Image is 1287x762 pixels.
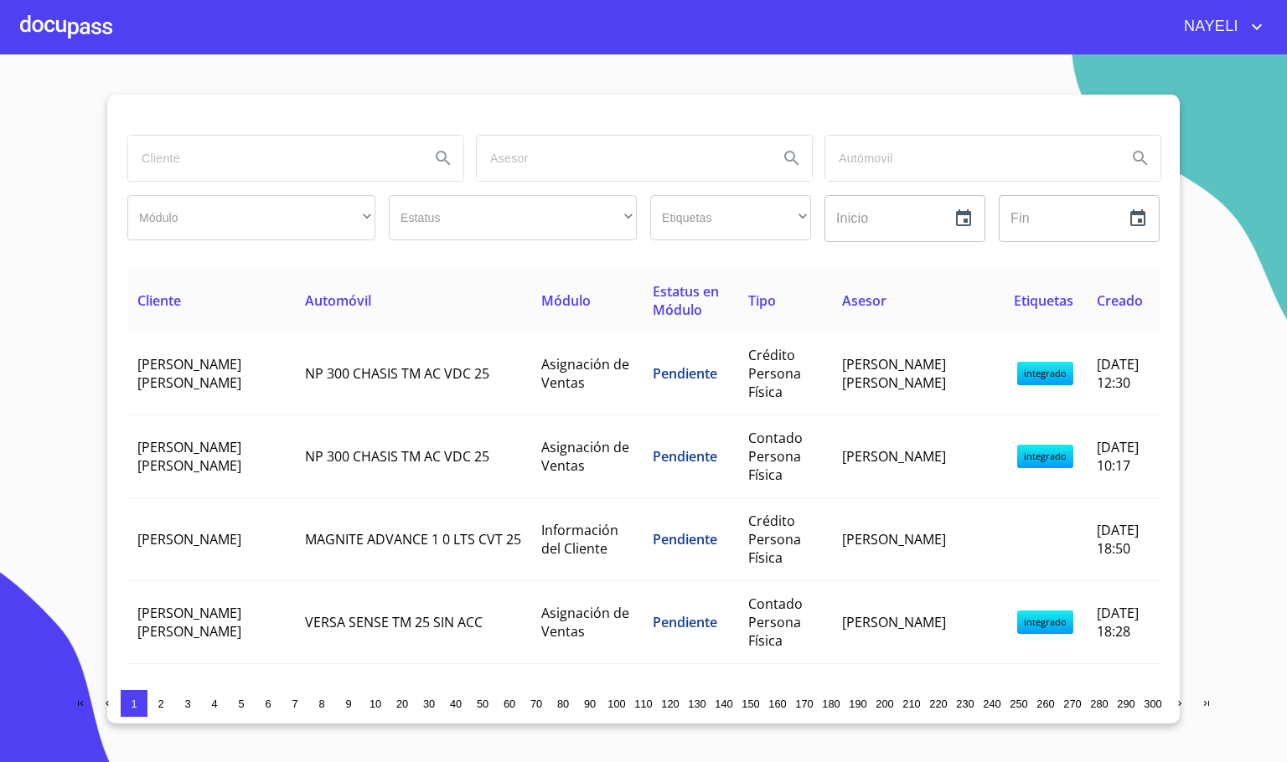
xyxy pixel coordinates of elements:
button: 100 [603,690,630,717]
button: 8 [308,690,335,717]
span: 50 [477,698,488,710]
span: integrado [1017,445,1073,468]
span: 160 [768,698,786,710]
span: Automóvil [305,291,371,310]
span: 8 [318,698,324,710]
button: 180 [818,690,845,717]
span: 270 [1063,698,1081,710]
span: 4 [211,698,217,710]
span: Creado [1097,291,1143,310]
span: [PERSON_NAME] [PERSON_NAME] [137,604,241,641]
button: 120 [657,690,684,717]
span: 210 [902,698,920,710]
button: 290 [1113,690,1140,717]
span: [DATE] 12:30 [1097,355,1139,392]
button: 250 [1005,690,1032,717]
span: Pendiente [653,530,717,548]
span: 6 [265,698,271,710]
span: [PERSON_NAME] [137,530,241,548]
span: 290 [1117,698,1135,710]
span: MAGNITE ADVANCE 1 0 LTS CVT 25 [305,530,521,548]
button: 90 [576,690,603,717]
span: Contado Persona Física [748,429,803,484]
span: [DATE] 18:28 [1097,604,1139,641]
button: 5 [228,690,255,717]
span: Módulo [541,291,591,310]
button: account of current user [1171,13,1267,40]
span: 280 [1090,698,1108,710]
button: 240 [979,690,1005,717]
span: 170 [795,698,813,710]
span: [DATE] 10:17 [1097,438,1139,475]
button: 230 [952,690,979,717]
button: 110 [630,690,657,717]
span: 1 [131,698,137,710]
span: NP 300 CHASIS TM AC VDC 25 [305,364,489,383]
button: 1 [121,690,147,717]
span: 150 [742,698,759,710]
button: 9 [335,690,362,717]
button: Search [423,138,463,178]
div: ​ [127,195,375,240]
span: Crédito Persona Física [748,346,801,401]
button: 30 [416,690,442,717]
span: NP 300 CHASIS TM AC VDC 25 [305,447,489,466]
span: 100 [607,698,625,710]
span: [PERSON_NAME] [PERSON_NAME] [137,355,241,392]
button: 4 [201,690,228,717]
span: 10 [370,698,381,710]
span: 3 [184,698,190,710]
span: integrado [1017,610,1073,634]
span: 220 [929,698,947,710]
button: Search [1120,138,1160,178]
span: 140 [715,698,732,710]
span: Estatus en Módulo [653,282,719,319]
button: 190 [845,690,871,717]
span: Información del Cliente [541,521,618,558]
input: search [128,136,416,181]
span: 180 [822,698,840,710]
span: 110 [634,698,652,710]
span: 190 [849,698,866,710]
button: 20 [389,690,416,717]
button: 6 [255,690,282,717]
button: 80 [550,690,576,717]
div: ​ [389,195,637,240]
span: 30 [423,698,435,710]
button: 280 [1086,690,1113,717]
span: [PERSON_NAME] [PERSON_NAME] [137,438,241,475]
div: ​ [650,195,811,240]
span: [PERSON_NAME] [842,530,946,548]
span: Tipo [748,291,776,310]
span: Asignación de Ventas [541,604,629,641]
span: Etiquetas [1014,291,1073,310]
span: Asignación de Ventas [541,355,629,392]
span: Pendiente [653,364,717,383]
button: 60 [496,690,523,717]
input: search [477,136,765,181]
input: search [825,136,1114,181]
span: 20 [396,698,408,710]
button: 50 [469,690,496,717]
span: 7 [292,698,297,710]
button: 7 [282,690,308,717]
span: 60 [504,698,515,710]
button: 2 [147,690,174,717]
button: 70 [523,690,550,717]
span: 5 [238,698,244,710]
button: 40 [442,690,469,717]
span: 300 [1144,698,1161,710]
span: Pendiente [653,447,717,466]
span: integrado [1017,362,1073,385]
span: [DATE] 18:50 [1097,521,1139,558]
span: NAYELI [1171,13,1247,40]
button: 150 [737,690,764,717]
span: [PERSON_NAME] [PERSON_NAME] [842,355,946,392]
button: 140 [711,690,737,717]
span: 90 [584,698,596,710]
button: Search [772,138,812,178]
span: Contado Persona Física [748,595,803,650]
span: Cliente [137,291,181,310]
button: 130 [684,690,711,717]
button: 260 [1032,690,1059,717]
